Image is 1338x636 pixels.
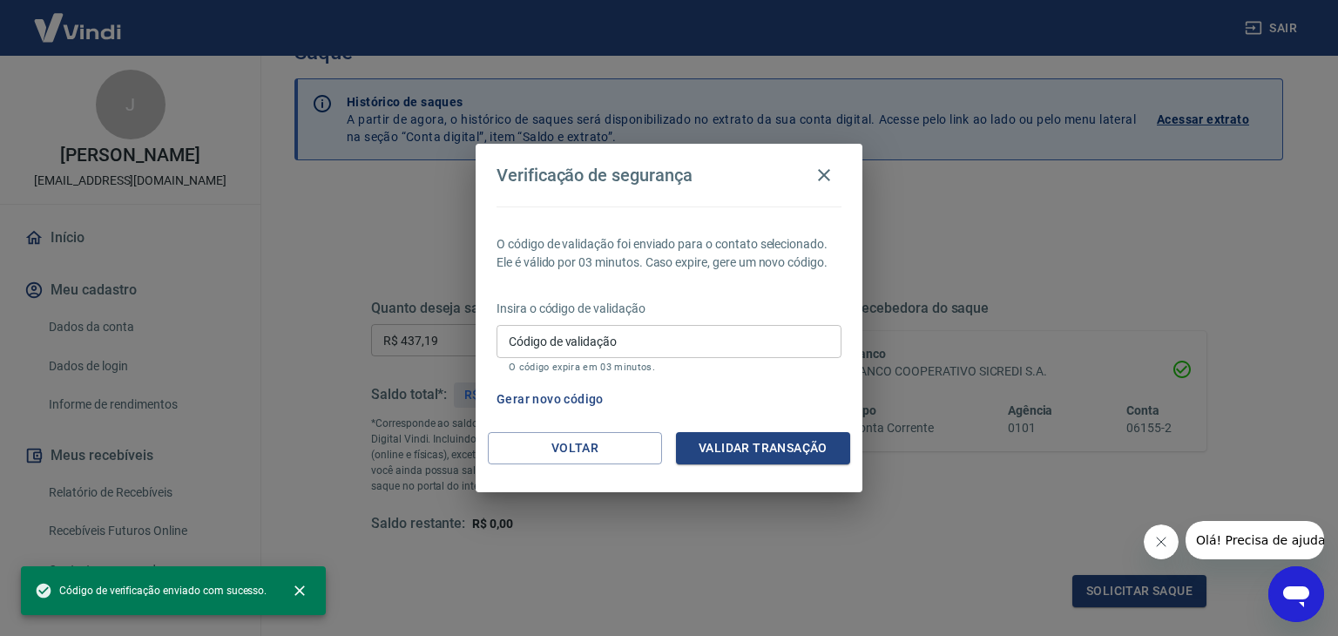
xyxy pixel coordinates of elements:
[1144,524,1179,559] iframe: Fechar mensagem
[1186,521,1324,559] iframe: Mensagem da empresa
[497,300,841,318] p: Insira o código de validação
[497,235,841,272] p: O código de validação foi enviado para o contato selecionado. Ele é válido por 03 minutos. Caso e...
[509,362,829,373] p: O código expira em 03 minutos.
[280,572,319,610] button: close
[35,582,267,599] span: Código de verificação enviado com sucesso.
[488,432,662,464] button: Voltar
[490,383,611,416] button: Gerar novo código
[676,432,850,464] button: Validar transação
[1268,566,1324,622] iframe: Botão para abrir a janela de mensagens
[10,12,146,26] span: Olá! Precisa de ajuda?
[497,165,693,186] h4: Verificação de segurança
